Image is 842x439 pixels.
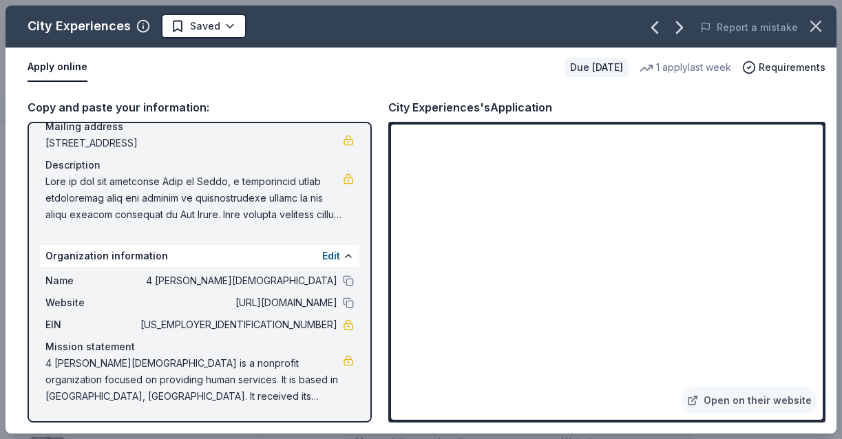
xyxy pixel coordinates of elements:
[759,59,825,76] span: Requirements
[45,272,138,289] span: Name
[45,317,138,333] span: EIN
[565,58,629,77] div: Due [DATE]
[190,18,220,34] span: Saved
[45,173,343,223] span: Lore ip dol sit ametconse Adip el Seddo, e temporincid utlab etdoloremag aliq eni adminim ve quis...
[742,59,825,76] button: Requirements
[28,15,131,37] div: City Experiences
[138,317,337,333] span: [US_EMPLOYER_IDENTIFICATION_NUMBER]
[45,135,343,151] span: [STREET_ADDRESS]
[45,157,354,173] div: Description
[45,118,354,135] div: Mailing address
[45,295,138,311] span: Website
[45,339,354,355] div: Mission statement
[640,59,731,76] div: 1 apply last week
[161,14,246,39] button: Saved
[28,98,372,116] div: Copy and paste your information:
[138,295,337,311] span: [URL][DOMAIN_NAME]
[45,355,343,405] span: 4 [PERSON_NAME][DEMOGRAPHIC_DATA] is a nonprofit organization focused on providing human services...
[682,387,817,414] a: Open on their website
[40,245,359,267] div: Organization information
[700,19,798,36] button: Report a mistake
[138,272,337,289] span: 4 [PERSON_NAME][DEMOGRAPHIC_DATA]
[322,248,340,264] button: Edit
[388,98,552,116] div: City Experiences's Application
[28,53,87,82] button: Apply online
